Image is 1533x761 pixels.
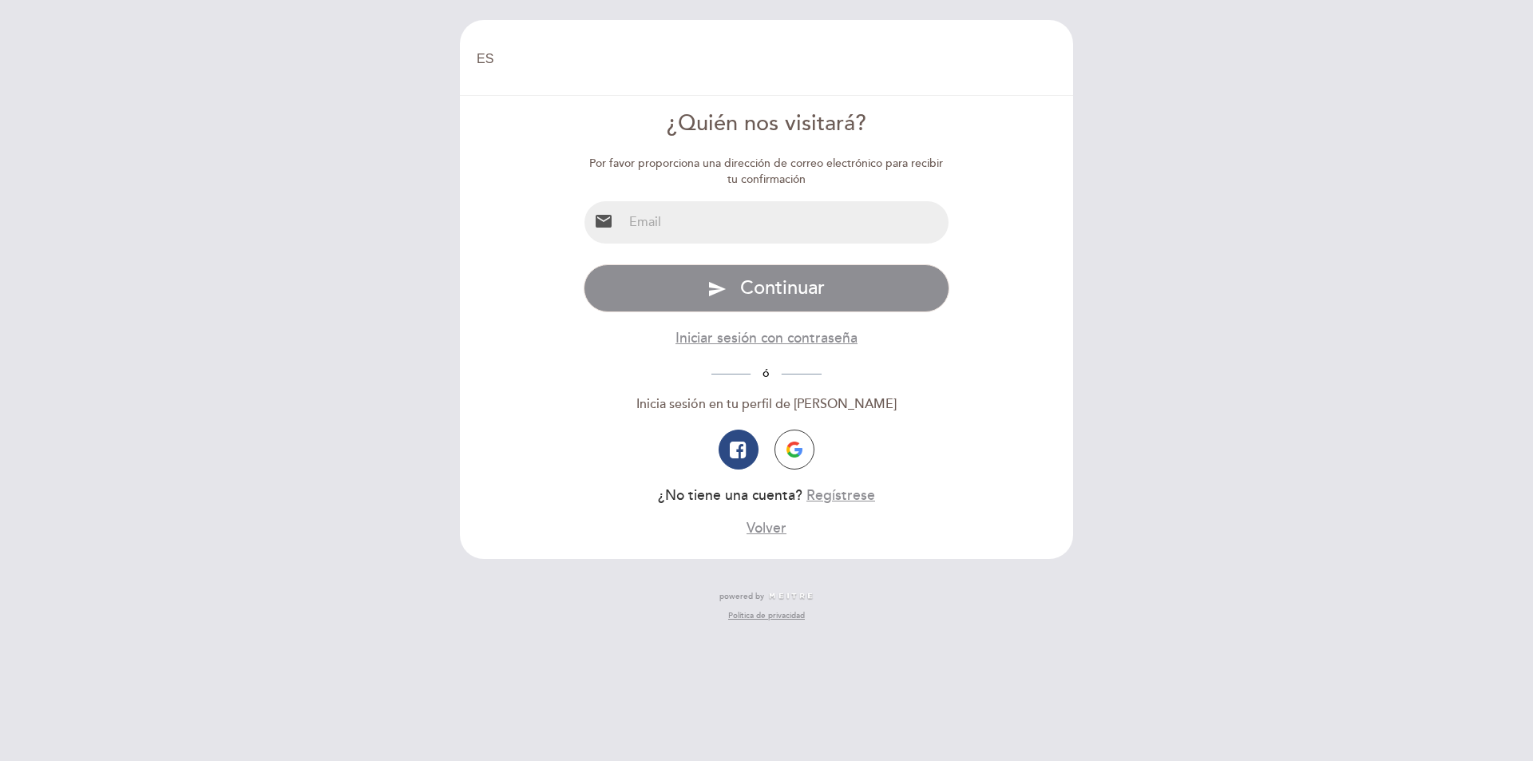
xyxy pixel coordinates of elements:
div: Por favor proporciona una dirección de correo electrónico para recibir tu confirmación [584,156,950,188]
span: ¿No tiene una cuenta? [658,487,802,504]
div: ¿Quién nos visitará? [584,109,950,140]
img: MEITRE [768,593,814,600]
button: Iniciar sesión con contraseña [675,328,858,348]
span: ó [751,367,782,380]
i: send [707,279,727,299]
span: powered by [719,591,764,602]
button: Volver [747,518,786,538]
div: Inicia sesión en tu perfil de [PERSON_NAME] [584,395,950,414]
a: powered by [719,591,814,602]
img: icon-google.png [786,442,802,458]
button: Regístrese [806,486,875,505]
span: Continuar [740,276,825,299]
i: email [594,212,613,231]
a: Política de privacidad [728,610,805,621]
button: send Continuar [584,264,950,312]
input: Email [623,201,949,244]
